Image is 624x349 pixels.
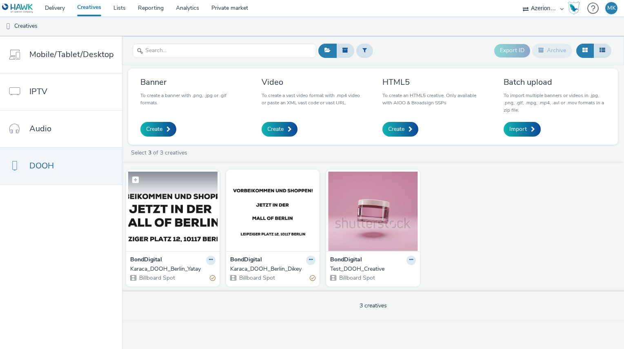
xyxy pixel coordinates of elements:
[230,265,315,273] a: Karaca_DOOH_Berlin_Dikey
[382,122,418,137] a: Create
[133,44,316,58] input: Search...
[128,172,218,251] img: Karaca_DOOH_Berlin_Yatay visual
[29,86,47,97] span: IPTV
[504,92,606,114] p: To import multiple banners or videos in .jpg, .png, .gif, .mpg, .mp4, .avi or .mov formats in a z...
[388,125,404,133] span: Create
[532,44,572,57] button: Archive
[568,2,580,15] img: Hawk Academy
[29,49,114,60] span: Mobile/Tablet/Desktop
[130,149,191,157] a: Select of 3 creatives
[338,274,375,282] span: Billboard Spot
[576,44,594,57] button: Grid
[138,274,175,282] span: Billboard Spot
[509,125,527,133] span: Import
[130,265,215,273] a: Karaca_DOOH_Berlin_Yatay
[593,44,611,57] button: Table
[330,265,415,273] a: Test_DOOH_Creative
[130,256,162,265] strong: BondDigital
[382,77,485,88] h3: HTML5
[262,122,298,137] a: Create
[568,2,583,15] a: Hawk Academy
[607,2,616,14] div: MK
[146,125,162,133] span: Create
[267,125,284,133] span: Create
[504,77,606,88] h3: Batch upload
[230,256,262,265] strong: BondDigital
[504,122,541,137] a: Import
[130,265,212,273] div: Karaca_DOOH_Berlin_Yatay
[228,172,318,251] img: Karaca_DOOH_Berlin_Dikey visual
[330,265,412,273] div: Test_DOOH_Creative
[230,265,312,273] div: Karaca_DOOH_Berlin_Dikey
[330,256,362,265] strong: BondDigital
[148,149,151,157] strong: 3
[262,92,364,106] p: To create a vast video format with .mp4 video or paste an XML vast code or vast URL.
[140,122,176,137] a: Create
[328,172,417,251] img: Test_DOOH_Creative visual
[29,123,51,135] span: Audio
[238,274,275,282] span: Billboard Spot
[494,44,530,57] button: Export ID
[262,77,364,88] h3: Video
[2,3,33,13] img: undefined Logo
[4,22,12,31] img: dooh
[140,77,243,88] h3: Banner
[310,274,315,283] div: Partially valid
[210,274,215,283] div: Partially valid
[382,92,485,106] p: To create an HTML5 creative. Only available with AIOO & Broadsign SSPs
[140,92,243,106] p: To create a banner with .png, .jpg or .gif formats.
[360,302,387,309] span: 3 creatives
[29,160,54,172] span: DOOH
